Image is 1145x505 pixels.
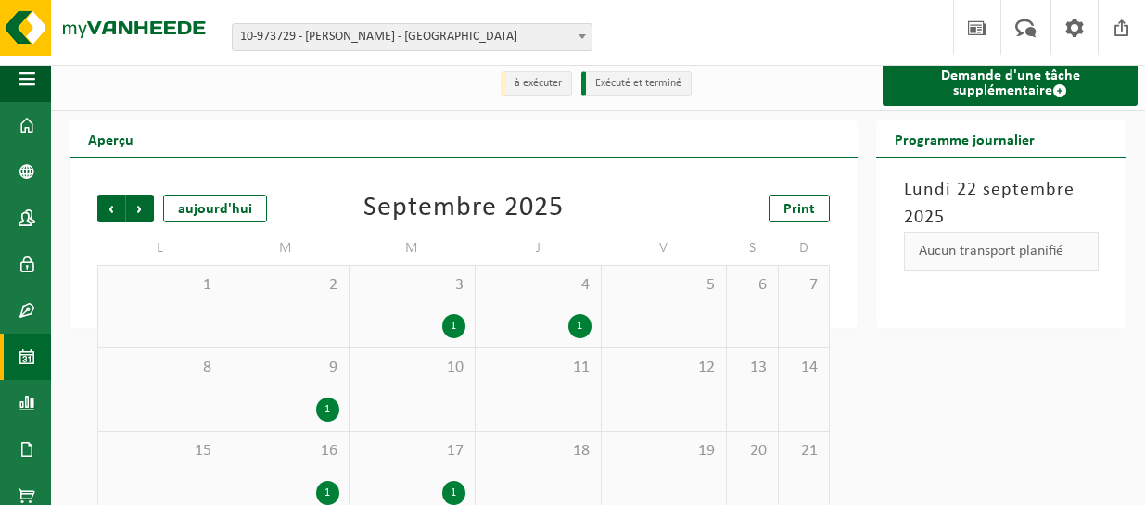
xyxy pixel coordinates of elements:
td: M [223,232,350,265]
td: J [476,232,602,265]
span: 15 [108,441,213,461]
div: Septembre 2025 [363,195,564,222]
span: 10 [359,358,465,378]
a: Print [769,195,830,222]
div: 1 [442,481,465,505]
td: D [779,232,830,265]
span: 14 [788,358,820,378]
div: aujourd'hui [163,195,267,222]
h2: Aperçu [70,120,152,157]
span: 6 [736,275,768,296]
span: 17 [359,441,465,461]
span: 3 [359,275,465,296]
span: 18 [485,441,592,461]
span: 8 [108,358,213,378]
span: 7 [788,275,820,296]
span: 19 [611,441,718,461]
span: 10-973729 - GIAMPIETRO SANNA - OBOURG [232,23,592,51]
div: 1 [442,314,465,338]
span: 16 [233,441,339,461]
span: 11 [485,358,592,378]
span: Suivant [126,195,154,222]
span: 21 [788,441,820,461]
h3: Lundi 22 septembre 2025 [904,176,1099,232]
div: Aucun transport planifié [904,232,1099,271]
div: 1 [316,481,339,505]
span: 1 [108,275,213,296]
div: 1 [568,314,592,338]
span: 12 [611,358,718,378]
span: 13 [736,358,768,378]
span: 9 [233,358,339,378]
a: Demande d'une tâche supplémentaire [883,61,1138,106]
h2: Programme journalier [876,120,1053,157]
span: 4 [485,275,592,296]
span: 5 [611,275,718,296]
span: Précédent [97,195,125,222]
div: 1 [316,398,339,422]
li: à exécuter [501,71,572,96]
span: 20 [736,441,768,461]
span: 2 [233,275,339,296]
td: V [602,232,728,265]
span: 10-973729 - GIAMPIETRO SANNA - OBOURG [233,24,592,50]
td: M [350,232,476,265]
td: S [727,232,778,265]
td: L [97,232,223,265]
span: Print [783,202,815,217]
li: Exécuté et terminé [581,71,692,96]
